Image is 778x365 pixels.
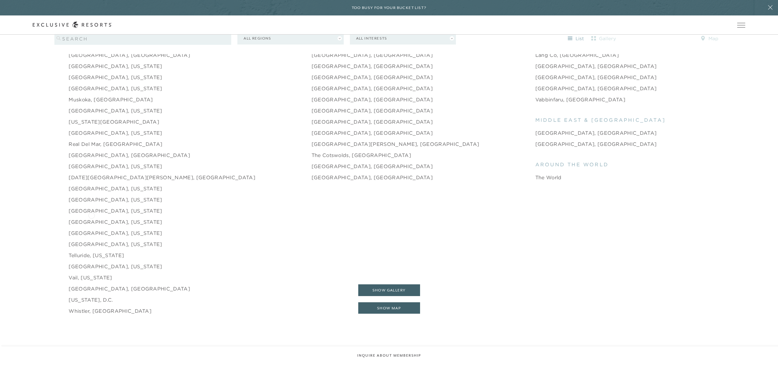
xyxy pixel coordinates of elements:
button: show map [358,302,420,314]
button: show gallery [358,284,420,296]
button: All Regions [237,32,343,45]
a: Whistler, [GEOGRAPHIC_DATA] [69,307,151,315]
a: [GEOGRAPHIC_DATA], [GEOGRAPHIC_DATA] [312,85,433,92]
a: [GEOGRAPHIC_DATA], [GEOGRAPHIC_DATA] [69,151,190,159]
a: [GEOGRAPHIC_DATA], [US_STATE] [69,163,162,170]
a: [GEOGRAPHIC_DATA], [US_STATE] [69,218,162,226]
a: [GEOGRAPHIC_DATA], [US_STATE] [69,62,162,70]
a: [GEOGRAPHIC_DATA], [US_STATE] [69,185,162,192]
a: [US_STATE], D.C. [69,296,113,303]
a: [GEOGRAPHIC_DATA], [US_STATE] [69,229,162,237]
button: All Interests [350,32,456,45]
a: [GEOGRAPHIC_DATA], [GEOGRAPHIC_DATA] [535,74,657,81]
a: [GEOGRAPHIC_DATA], [US_STATE] [69,240,162,248]
input: search [54,32,231,45]
a: [GEOGRAPHIC_DATA], [GEOGRAPHIC_DATA] [535,62,657,70]
a: [GEOGRAPHIC_DATA], [GEOGRAPHIC_DATA] [312,129,433,137]
a: [GEOGRAPHIC_DATA], [US_STATE] [69,207,162,214]
a: [GEOGRAPHIC_DATA], [GEOGRAPHIC_DATA] [69,51,190,59]
a: [GEOGRAPHIC_DATA], [GEOGRAPHIC_DATA] [312,163,433,170]
button: Open navigation [737,23,745,27]
a: Muskoka, [GEOGRAPHIC_DATA] [69,96,153,103]
a: [GEOGRAPHIC_DATA], [US_STATE] [69,107,162,114]
a: Vail, [US_STATE] [69,274,112,281]
a: [GEOGRAPHIC_DATA], [GEOGRAPHIC_DATA] [69,285,190,292]
a: [GEOGRAPHIC_DATA], [GEOGRAPHIC_DATA] [312,62,433,70]
a: [GEOGRAPHIC_DATA], [GEOGRAPHIC_DATA] [535,85,657,92]
a: [GEOGRAPHIC_DATA], [US_STATE] [69,196,162,203]
button: gallery [590,34,618,44]
button: map [696,34,724,44]
a: [GEOGRAPHIC_DATA], [US_STATE] [69,85,162,92]
button: list [562,34,590,44]
a: [US_STATE][GEOGRAPHIC_DATA] [69,118,159,125]
a: [DATE][GEOGRAPHIC_DATA][PERSON_NAME], [GEOGRAPHIC_DATA] [69,174,255,181]
a: [GEOGRAPHIC_DATA], [GEOGRAPHIC_DATA] [535,140,657,148]
a: [GEOGRAPHIC_DATA], [GEOGRAPHIC_DATA] [312,96,433,103]
a: Lang Co, [GEOGRAPHIC_DATA] [535,51,619,59]
a: [GEOGRAPHIC_DATA][PERSON_NAME], [GEOGRAPHIC_DATA] [312,140,479,148]
a: [GEOGRAPHIC_DATA], [GEOGRAPHIC_DATA] [535,129,657,137]
a: Telluride, [US_STATE] [69,252,124,259]
a: [GEOGRAPHIC_DATA], [GEOGRAPHIC_DATA] [312,118,433,125]
a: The World [535,174,562,181]
a: [GEOGRAPHIC_DATA], [GEOGRAPHIC_DATA] [312,74,433,81]
a: Vabbinfaru, [GEOGRAPHIC_DATA] [535,96,625,103]
span: around the world [535,161,609,168]
a: [GEOGRAPHIC_DATA], [GEOGRAPHIC_DATA] [312,51,433,59]
a: [GEOGRAPHIC_DATA], [GEOGRAPHIC_DATA] [312,107,433,114]
span: middle east & [GEOGRAPHIC_DATA] [535,116,665,124]
a: [GEOGRAPHIC_DATA], [US_STATE] [69,263,162,270]
a: [GEOGRAPHIC_DATA], [GEOGRAPHIC_DATA] [312,174,433,181]
h6: Too busy for your bucket list? [352,5,427,11]
a: Real del Mar, [GEOGRAPHIC_DATA] [69,140,162,148]
a: The Cotswolds, [GEOGRAPHIC_DATA] [312,151,411,159]
a: [GEOGRAPHIC_DATA], [US_STATE] [69,74,162,81]
a: [GEOGRAPHIC_DATA], [US_STATE] [69,129,162,137]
